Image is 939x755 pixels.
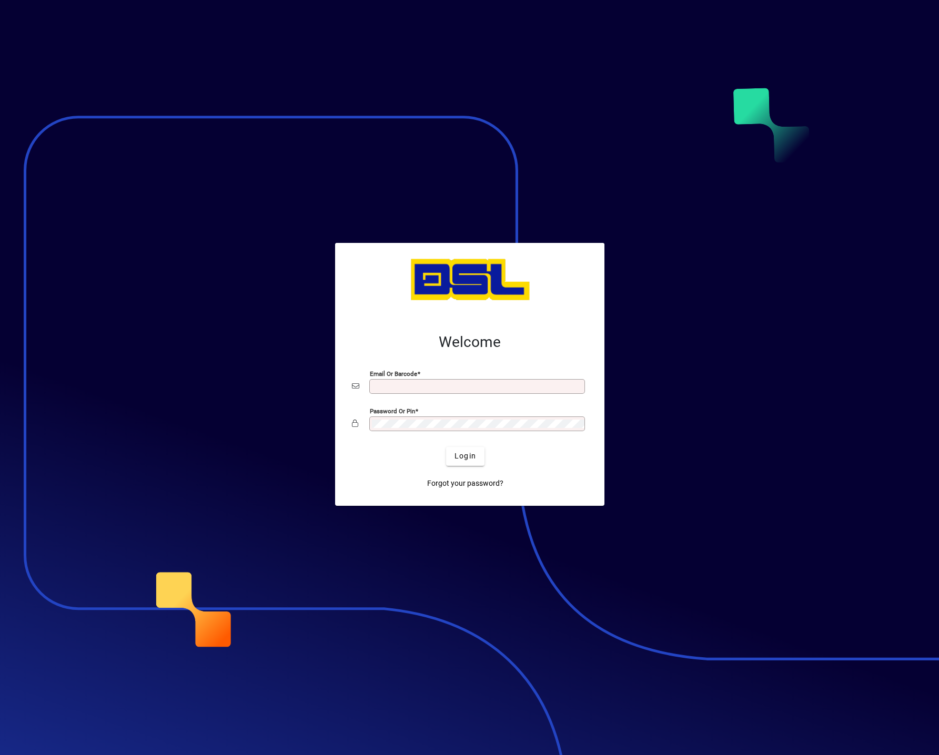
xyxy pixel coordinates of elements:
span: Forgot your password? [427,478,503,489]
mat-label: Email or Barcode [370,370,417,377]
a: Forgot your password? [423,474,508,493]
span: Login [455,451,476,462]
h2: Welcome [352,333,588,351]
button: Login [446,447,484,466]
mat-label: Password or Pin [370,407,415,414]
